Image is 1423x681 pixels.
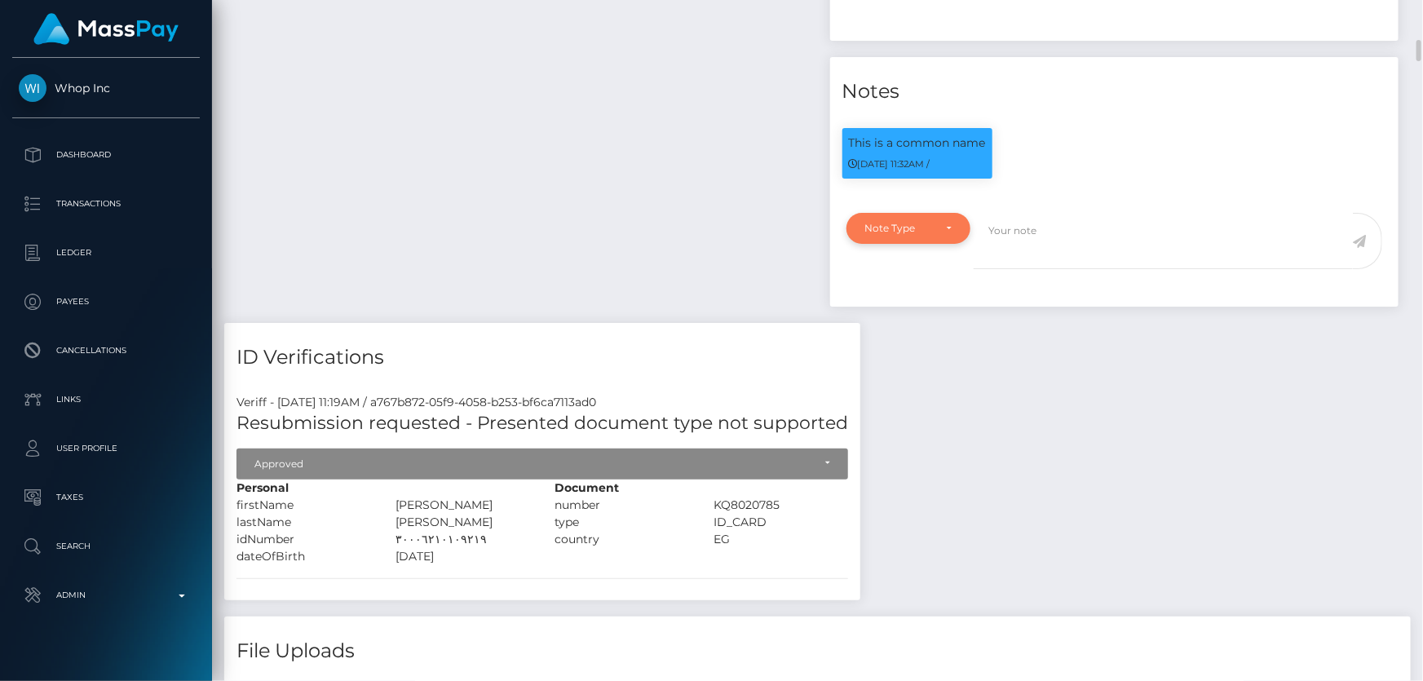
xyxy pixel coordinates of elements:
div: ٣٠٠٠٦٢١٠١٠٩٢١٩ [383,531,542,548]
a: Payees [12,281,200,322]
span: Whop Inc [12,81,200,95]
a: Admin [12,575,200,616]
div: [PERSON_NAME] [383,497,542,514]
div: number [542,497,701,514]
a: User Profile [12,428,200,469]
h4: File Uploads [236,637,1399,666]
p: Cancellations [19,338,193,363]
a: Search [12,526,200,567]
strong: Document [555,480,619,495]
p: Transactions [19,192,193,216]
button: Note Type [846,213,971,244]
h4: ID Verifications [236,343,848,372]
a: Ledger [12,232,200,273]
img: Whop Inc [19,74,46,102]
button: Approved [236,449,848,480]
strong: Personal [236,480,289,495]
a: Cancellations [12,330,200,371]
a: Transactions [12,184,200,224]
p: Taxes [19,485,193,510]
h5: Resubmission requested - Presented document type not supported [236,411,848,436]
p: Links [19,387,193,412]
div: lastName [224,514,383,531]
div: ID_CARD [701,514,860,531]
a: Taxes [12,477,200,518]
p: Payees [19,290,193,314]
p: This is a common name [849,135,986,152]
p: Ledger [19,241,193,265]
div: country [542,531,701,548]
div: EG [701,531,860,548]
div: KQ8020785 [701,497,860,514]
div: [PERSON_NAME] [383,514,542,531]
a: Links [12,379,200,420]
img: MassPay Logo [33,13,179,45]
a: Dashboard [12,135,200,175]
div: type [542,514,701,531]
div: firstName [224,497,383,514]
div: Note Type [865,222,934,235]
div: [DATE] [383,548,542,565]
div: dateOfBirth [224,548,383,565]
p: Admin [19,583,193,608]
p: User Profile [19,436,193,461]
small: [DATE] 11:32AM / [849,158,930,170]
div: idNumber [224,531,383,548]
p: Search [19,534,193,559]
h4: Notes [842,77,1387,106]
div: Veriff - [DATE] 11:19AM / a767b872-05f9-4058-b253-bf6ca7113ad0 [224,394,860,411]
p: Dashboard [19,143,193,167]
div: Approved [254,458,812,471]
